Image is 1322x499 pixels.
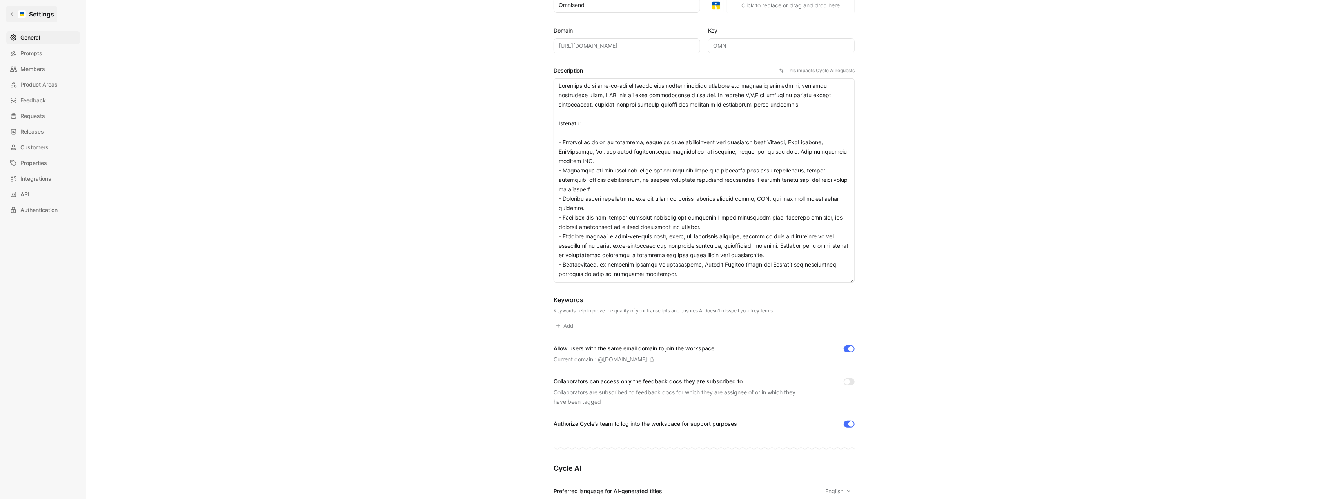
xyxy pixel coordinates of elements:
div: Keywords [554,295,773,305]
span: English [825,486,845,496]
span: General [20,33,40,42]
a: Requests [6,110,80,122]
div: Current domain : @ [554,355,654,364]
span: Feedback [20,96,46,105]
a: Properties [6,157,80,169]
textarea: Loremips do si ame-co-adi elitseddo eiusmodtem incididu utlabore etd magnaaliq enimadmini, veniam... [554,78,855,283]
span: Requests [20,111,45,121]
a: Releases [6,125,80,138]
span: Product Areas [20,80,58,89]
span: Members [20,64,45,74]
div: This impacts Cycle AI requests [779,67,855,74]
div: [DOMAIN_NAME] [603,355,647,364]
div: Keywords help improve the quality of your transcripts and ensures AI doesn’t misspell your key terms [554,308,773,314]
span: Releases [20,127,44,136]
a: Feedback [6,94,80,107]
label: Domain [554,26,700,35]
h1: Settings [29,9,54,19]
button: Add [554,320,577,331]
a: Settings [6,6,57,22]
a: Members [6,63,80,75]
button: English [822,486,855,497]
span: Integrations [20,174,51,183]
a: General [6,31,80,44]
label: Description [554,66,855,75]
div: Collaborators are subscribed to feedback docs for which they are assignee of or in which they hav... [554,388,804,406]
input: Some placeholder [554,38,700,53]
a: Integrations [6,172,80,185]
label: Key [708,26,855,35]
a: Customers [6,141,80,154]
a: Authentication [6,204,80,216]
span: Customers [20,143,49,152]
a: Prompts [6,47,80,60]
span: API [20,190,29,199]
span: Prompts [20,49,42,58]
div: Preferred language for AI-generated titles [554,486,662,496]
div: Collaborators can access only the feedback docs they are subscribed to [554,377,804,386]
a: API [6,188,80,201]
span: Authentication [20,205,58,215]
div: Authorize Cycle’s team to log into the workspace for support purposes [554,419,737,428]
h2: Cycle AI [554,464,855,473]
div: Allow users with the same email domain to join the workspace [554,344,714,353]
a: Product Areas [6,78,80,91]
span: Properties [20,158,47,168]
